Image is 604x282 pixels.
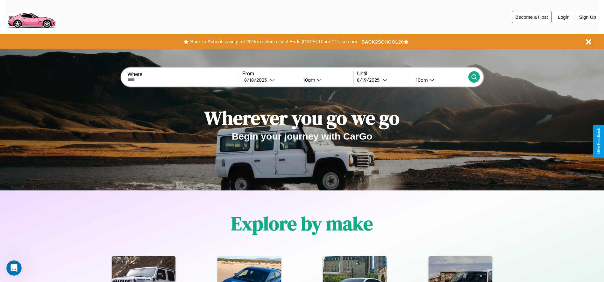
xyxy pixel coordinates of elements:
[555,11,573,23] button: Login
[127,72,238,77] label: Where
[596,128,601,154] div: Give Feedback
[357,77,383,83] div: 8 / 19 / 2025
[357,71,468,77] label: Until
[411,77,468,83] button: 10am
[188,37,361,46] button: Back to School savings of 20% in select cities! Ends [DATE] 10am PT.Use code:
[244,77,270,83] div: 8 / 18 / 2025
[576,11,599,23] button: Sign Up
[231,210,373,237] h1: Explore by make
[361,39,404,45] b: BACK2SCHOOL20
[242,77,298,83] button: 8/18/2025
[413,77,430,83] div: 10am
[298,77,354,83] button: 10am
[242,71,353,77] label: From
[300,77,317,83] div: 10am
[512,11,551,23] button: Become a Host
[6,260,22,276] iframe: Intercom live chat
[5,3,58,30] img: logo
